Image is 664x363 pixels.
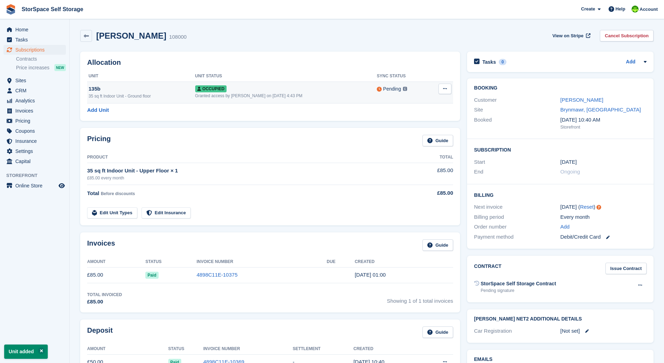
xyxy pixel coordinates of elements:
[87,135,111,146] h2: Pricing
[3,146,66,156] a: menu
[474,191,647,198] h2: Billing
[3,86,66,95] a: menu
[640,6,658,13] span: Account
[600,30,654,41] a: Cancel Subscription
[353,343,421,355] th: Created
[203,343,292,355] th: Invoice Number
[15,25,57,34] span: Home
[377,71,428,82] th: Sync Status
[197,256,327,268] th: Invoice Number
[580,204,594,210] a: Reset
[474,85,647,91] h2: Booking
[422,326,453,338] a: Guide
[3,106,66,116] a: menu
[474,316,647,322] h2: [PERSON_NAME] Net2 Additional Details
[560,116,647,124] div: [DATE] 10:40 AM
[560,203,647,211] div: [DATE] ( )
[474,327,560,335] div: Car Registration
[15,156,57,166] span: Capital
[474,263,502,274] h2: Contract
[293,343,353,355] th: Settlement
[404,163,453,185] td: £85.00
[3,76,66,85] a: menu
[403,87,407,91] img: icon-info-grey-7440780725fd019a000dd9b08b2336e03edf1995a4989e88bcd33f0948082b44.svg
[89,85,195,93] div: 135b
[15,35,57,45] span: Tasks
[474,116,560,131] div: Booked
[15,76,57,85] span: Sites
[87,152,404,163] th: Product
[87,298,122,306] div: £85.00
[481,287,556,294] div: Pending signature
[87,106,109,114] a: Add Unit
[560,97,603,103] a: [PERSON_NAME]
[499,59,507,65] div: 0
[474,96,560,104] div: Customer
[560,213,647,221] div: Every month
[16,56,66,62] a: Contracts
[550,30,592,41] a: View on Stripe
[560,124,647,131] div: Storefront
[15,45,57,55] span: Subscriptions
[404,189,453,197] div: £85.00
[355,256,453,268] th: Created
[560,158,577,166] time: 2025-09-15 00:00:00 UTC
[3,35,66,45] a: menu
[552,32,583,39] span: View on Stripe
[3,45,66,55] a: menu
[16,64,49,71] span: Price increases
[474,203,560,211] div: Next invoice
[355,272,386,278] time: 2025-09-15 00:00:57 UTC
[15,126,57,136] span: Coupons
[195,71,377,82] th: Unit Status
[626,58,635,66] a: Add
[15,136,57,146] span: Insurance
[482,59,496,65] h2: Tasks
[87,190,99,196] span: Total
[15,86,57,95] span: CRM
[142,207,191,219] a: Edit Insurance
[474,213,560,221] div: Billing period
[195,85,227,92] span: Occupied
[19,3,86,15] a: StorSpace Self Storage
[16,64,66,71] a: Price increases NEW
[15,96,57,106] span: Analytics
[87,267,145,283] td: £85.00
[560,107,641,113] a: Brynmawr, [GEOGRAPHIC_DATA]
[474,168,560,176] div: End
[474,106,560,114] div: Site
[87,256,145,268] th: Amount
[101,191,135,196] span: Before discounts
[15,106,57,116] span: Invoices
[87,167,404,175] div: 35 sq ft Indoor Unit - Upper Floor × 1
[87,207,137,219] a: Edit Unit Types
[474,357,647,362] h2: Emails
[404,152,453,163] th: Total
[383,85,401,93] div: Pending
[3,156,66,166] a: menu
[474,146,647,153] h2: Subscription
[87,175,404,181] div: £85.00 every month
[3,136,66,146] a: menu
[58,181,66,190] a: Preview store
[87,71,195,82] th: Unit
[195,93,377,99] div: Granted access by [PERSON_NAME] on [DATE] 4:43 PM
[4,345,48,359] p: Unit added
[596,204,602,210] div: Tooltip anchor
[3,116,66,126] a: menu
[145,256,197,268] th: Status
[560,327,647,335] div: [Not set]
[632,6,639,13] img: paul catt
[474,223,560,231] div: Order number
[15,116,57,126] span: Pricing
[197,272,238,278] a: 4898C11E-10375
[387,292,453,306] span: Showing 1 of 1 total invoices
[87,59,453,67] h2: Allocation
[168,343,204,355] th: Status
[169,33,186,41] div: 108000
[560,223,570,231] a: Add
[474,233,560,241] div: Payment method
[15,181,57,191] span: Online Store
[560,233,647,241] div: Debit/Credit Card
[3,96,66,106] a: menu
